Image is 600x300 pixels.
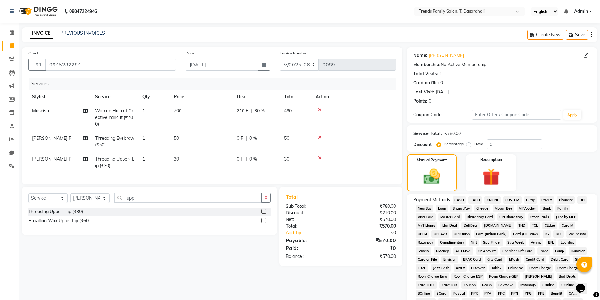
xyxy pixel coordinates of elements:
span: Loan [436,205,448,212]
span: Jazz Cash [431,264,451,272]
div: Total: [281,223,341,229]
a: Add Tip [281,229,351,236]
span: Other Cards [528,213,551,221]
span: Total [286,194,300,200]
span: Room Charge Euro [416,273,449,280]
span: | [251,108,252,114]
span: MariDeal [440,222,459,229]
span: [PERSON_NAME] R [32,156,72,162]
span: Razorpay [416,239,436,246]
span: Nift [469,239,479,246]
span: 210 F [237,108,248,114]
span: ATH Movil [453,247,473,255]
span: SCard [434,290,449,297]
input: Search or Scan [114,193,262,203]
div: Threading Upper- Lip (₹30) [28,208,83,215]
button: Create New [527,30,563,40]
span: TCL [530,222,540,229]
span: Coupon [461,281,477,289]
span: Card on File [416,256,439,263]
span: 30 % [254,108,265,114]
a: INVOICE [30,28,53,39]
label: Invoice Number [280,50,307,56]
div: Points: [413,98,427,105]
span: Payment Methods [413,196,450,203]
span: Room Charge EGP [451,273,484,280]
span: 1 [142,156,145,162]
span: Room Charge GBP [487,273,520,280]
input: Enter Offer / Coupon Code [472,110,561,120]
span: LoanTap [558,239,576,246]
th: Action [312,90,396,104]
span: PhonePe [557,196,575,204]
div: Balance : [281,253,341,260]
div: ₹570.00 [341,216,401,223]
span: On Account [476,247,498,255]
span: SOnline [416,290,432,297]
span: Donation [569,247,587,255]
span: 1 [142,135,145,141]
span: 1 [142,108,145,114]
div: ₹570.00 [341,236,401,244]
span: [PERSON_NAME] [523,273,554,280]
div: Service Total: [413,130,442,137]
span: [PERSON_NAME] R [32,135,72,141]
span: Card: IOB [439,281,459,289]
span: bKash [507,256,521,263]
div: 0 [429,98,431,105]
label: Manual Payment [417,157,447,163]
span: CAMP [567,290,580,297]
span: UPI BharatPay [497,213,525,221]
div: Services [29,78,401,90]
span: NearBuy [416,205,434,212]
iframe: chat widget [574,275,594,294]
span: DefiDeal [461,222,480,229]
a: [PERSON_NAME] [429,52,464,59]
button: +91 [28,59,46,71]
div: Discount: [413,141,433,148]
input: Search by Name/Mobile/Email/Code [45,59,176,71]
a: PREVIOUS INVOICES [60,30,105,36]
span: Tabby [489,264,504,272]
th: Qty [139,90,170,104]
span: Debit Card [549,256,570,263]
span: Online W [506,264,525,272]
span: RS [543,230,551,238]
span: 0 F [237,135,243,142]
div: Net: [281,216,341,223]
th: Service [91,90,139,104]
span: PayTM [540,196,555,204]
span: Card M [559,222,575,229]
span: MosamBee [493,205,514,212]
span: Women Haircut Creative haircut (₹700) [95,108,133,127]
span: Spa Finder [481,239,503,246]
span: Benefit [549,290,564,297]
div: ₹570.00 [341,253,401,260]
div: 0 [440,80,443,86]
span: 0 % [249,135,257,142]
span: Juice by MCB [554,213,579,221]
span: Card (DL Bank) [511,230,540,238]
button: Save [566,30,588,40]
span: ONLINE [484,196,501,204]
span: MI Voucher [517,205,538,212]
span: PayMaya [496,281,516,289]
div: Coupon Code [413,111,472,118]
span: Spa Week [506,239,526,246]
span: GPay [524,196,537,204]
div: Payable: [281,236,341,244]
span: UPI Union [452,230,471,238]
span: CEdge [542,222,557,229]
span: Trade [537,247,551,255]
span: Threading Upper- Lip (₹30) [95,156,134,168]
div: ₹210.00 [341,210,401,216]
span: CARD [468,196,482,204]
span: BRAC Card [461,256,483,263]
img: _cash.svg [418,167,445,186]
span: AmEx [454,264,467,272]
span: Room Charge [527,264,553,272]
span: 30 [174,156,179,162]
span: COnline [540,281,557,289]
span: Admin [574,8,588,15]
label: Client [28,50,38,56]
